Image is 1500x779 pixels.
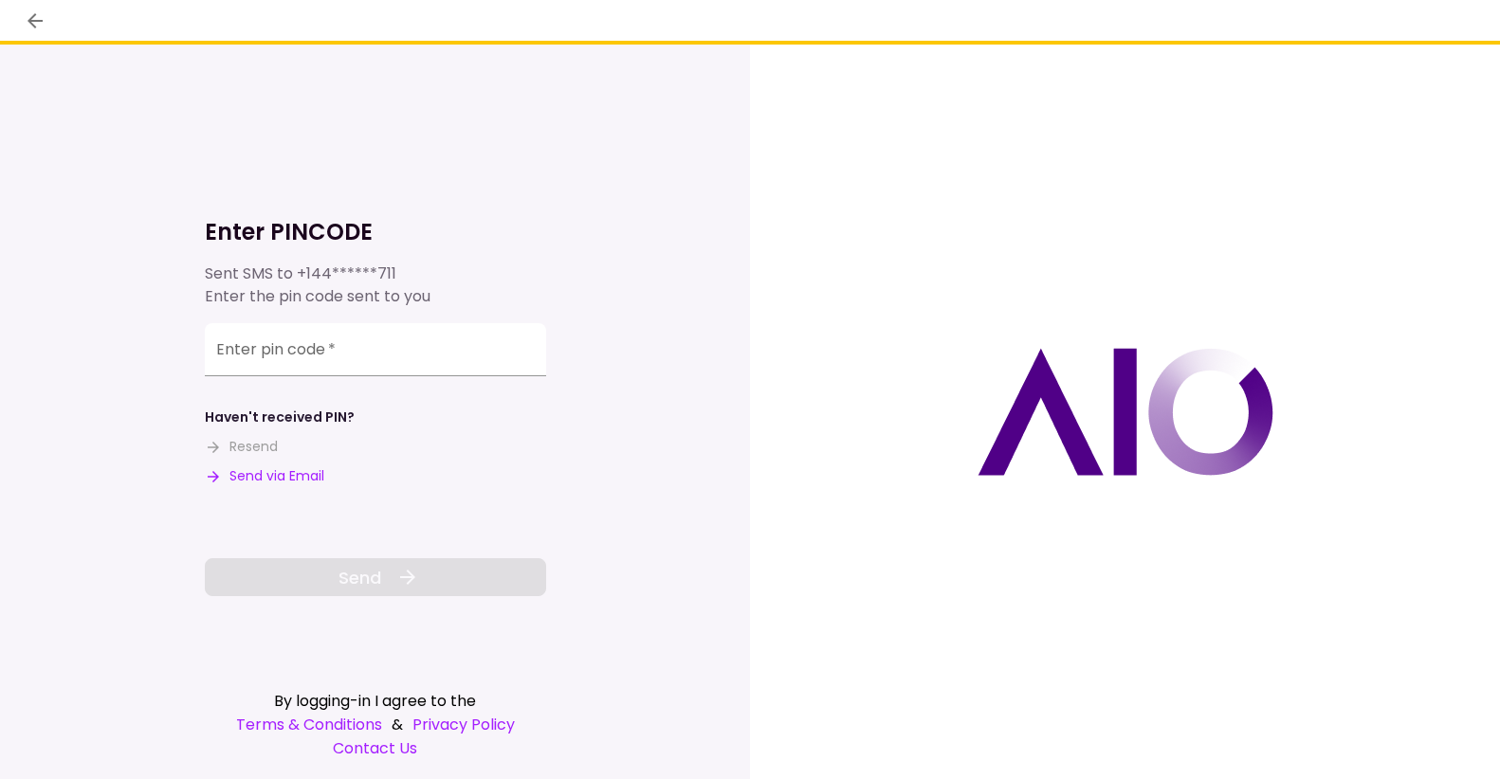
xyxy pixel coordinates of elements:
[205,408,355,427] div: Haven't received PIN?
[205,466,324,486] button: Send via Email
[205,689,546,713] div: By logging-in I agree to the
[205,263,546,308] div: Sent SMS to Enter the pin code sent to you
[205,217,546,247] h1: Enter PINCODE
[978,348,1273,476] img: AIO logo
[205,713,546,736] div: &
[236,713,382,736] a: Terms & Conditions
[205,736,546,760] a: Contact Us
[19,5,51,37] button: back
[205,558,546,596] button: Send
[338,565,381,590] span: Send
[412,713,515,736] a: Privacy Policy
[205,437,278,457] button: Resend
